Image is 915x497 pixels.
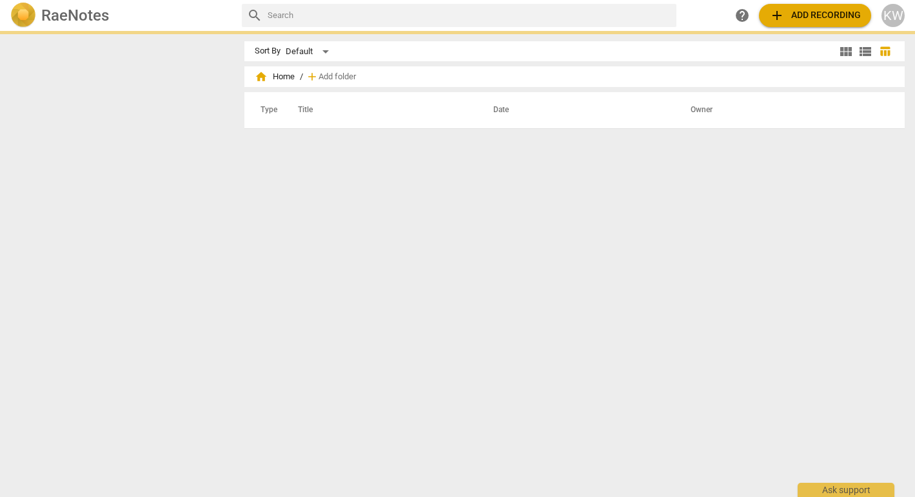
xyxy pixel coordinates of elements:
[300,72,303,82] span: /
[856,42,875,61] button: List view
[306,70,319,83] span: add
[734,8,750,23] span: help
[10,3,36,28] img: Logo
[268,5,671,26] input: Search
[759,4,871,27] button: Upload
[255,70,295,83] span: Home
[255,46,280,56] div: Sort By
[41,6,109,24] h2: RaeNotes
[858,44,873,59] span: view_list
[836,42,856,61] button: Tile view
[10,3,231,28] a: LogoRaeNotes
[838,44,854,59] span: view_module
[798,483,894,497] div: Ask support
[881,4,905,27] button: KW
[769,8,785,23] span: add
[478,92,675,128] th: Date
[250,92,282,128] th: Type
[875,42,894,61] button: Table view
[247,8,262,23] span: search
[675,92,891,128] th: Owner
[731,4,754,27] a: Help
[282,92,478,128] th: Title
[319,72,356,82] span: Add folder
[879,45,891,57] span: table_chart
[255,70,268,83] span: home
[769,8,861,23] span: Add recording
[286,41,333,62] div: Default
